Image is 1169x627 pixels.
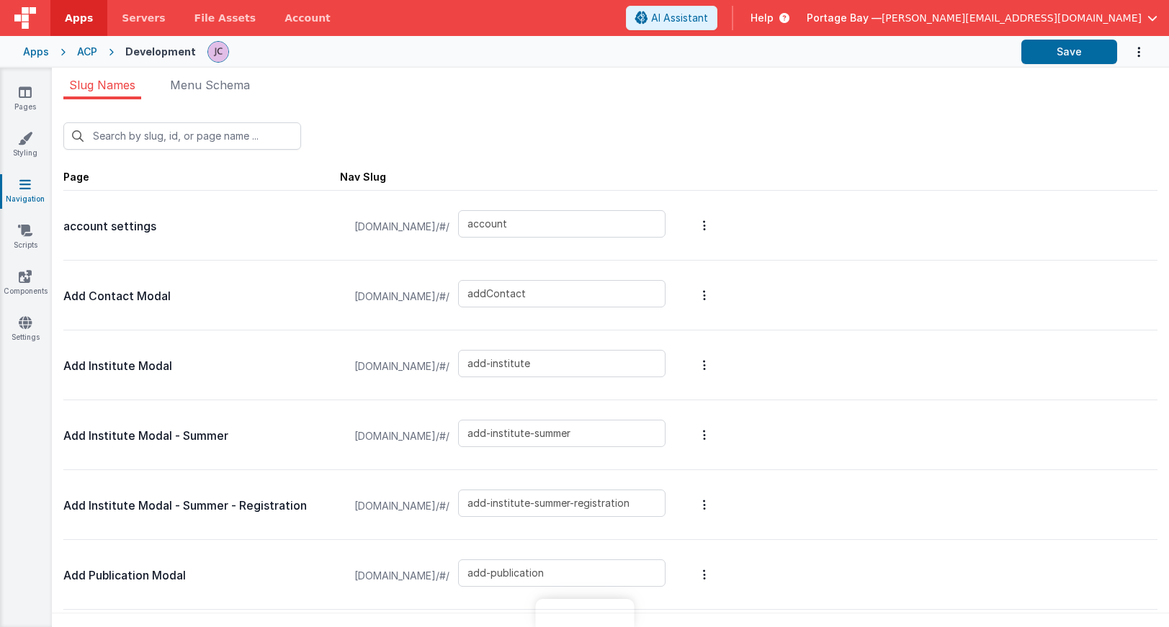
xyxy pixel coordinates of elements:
input: Enter a slug name [458,559,666,587]
button: Options [694,546,715,603]
input: Search by slug, id, or page name ... [63,122,301,150]
button: Options [694,266,715,324]
span: [DOMAIN_NAME]/#/ [346,339,458,394]
span: [DOMAIN_NAME]/#/ [346,479,458,533]
span: Servers [122,11,165,25]
button: Options [694,476,715,533]
button: Options [694,406,715,464]
span: [PERSON_NAME][EMAIL_ADDRESS][DOMAIN_NAME] [882,11,1142,25]
button: Save [1021,40,1117,64]
div: Page [63,170,340,184]
input: Enter a slug name [458,210,666,238]
span: [DOMAIN_NAME]/#/ [346,409,458,464]
input: Enter a slug name [458,280,666,307]
button: AI Assistant [626,6,717,30]
input: Enter a slug name [458,420,666,447]
div: ACP [77,45,97,59]
p: Add Institute Modal [63,356,340,376]
button: Options [694,197,715,254]
p: Add Publication Modal [63,566,340,586]
span: AI Assistant [651,11,708,25]
p: account settings [63,217,340,237]
p: Add Institute Modal - Summer - Registration [63,496,340,516]
span: [DOMAIN_NAME]/#/ [346,549,458,603]
button: Options [1117,37,1146,67]
span: [DOMAIN_NAME]/#/ [346,199,458,254]
div: Development [125,45,196,59]
img: 5d1ca2343d4fbe88511ed98663e9c5d3 [208,42,228,62]
span: Menu Schema [170,78,250,92]
p: Add Contact Modal [63,287,340,307]
button: Options [694,336,715,394]
input: Enter a slug name [458,350,666,377]
div: Apps [23,45,49,59]
span: Help [751,11,774,25]
span: [DOMAIN_NAME]/#/ [346,269,458,324]
button: Portage Bay — [PERSON_NAME][EMAIL_ADDRESS][DOMAIN_NAME] [807,11,1157,25]
p: Add Institute Modal - Summer [63,426,340,446]
span: Apps [65,11,93,25]
span: File Assets [194,11,256,25]
input: Enter a slug name [458,490,666,517]
div: Nav Slug [340,170,386,184]
span: Portage Bay — [807,11,882,25]
span: Slug Names [69,78,135,92]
